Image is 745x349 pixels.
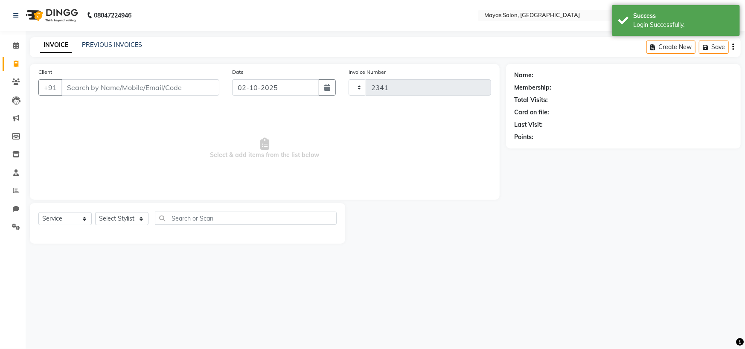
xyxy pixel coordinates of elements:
a: PREVIOUS INVOICES [82,41,142,49]
a: INVOICE [40,38,72,53]
b: 08047224946 [94,3,131,27]
div: Login Successfully. [633,20,733,29]
button: Create New [646,41,696,54]
button: Save [699,41,729,54]
label: Client [38,68,52,76]
div: Card on file: [515,108,550,117]
img: logo [22,3,80,27]
div: Total Visits: [515,96,548,105]
input: Search by Name/Mobile/Email/Code [61,79,219,96]
button: +91 [38,79,62,96]
div: Success [633,12,733,20]
div: Points: [515,133,534,142]
span: Select & add items from the list below [38,106,491,191]
input: Search or Scan [155,212,337,225]
div: Name: [515,71,534,80]
div: Membership: [515,83,552,92]
div: Last Visit: [515,120,543,129]
label: Invoice Number [349,68,386,76]
label: Date [232,68,244,76]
